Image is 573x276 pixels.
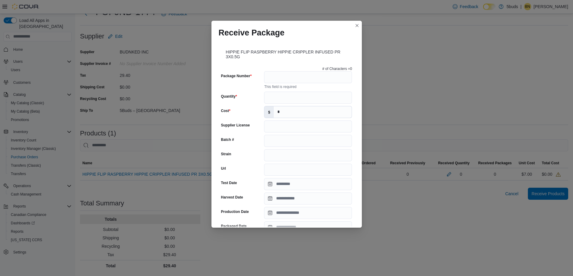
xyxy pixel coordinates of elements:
div: HIPPIE FLIP RASPBERRY HIPPIE CRIPPLER INFUSED PR 3X0.5G [219,42,355,64]
h1: Receive Package [219,28,285,38]
label: Quantity [221,94,237,99]
input: Press the down key to open a popover containing a calendar. [264,193,352,205]
label: Url [221,166,226,171]
input: Press the down key to open a popover containing a calendar. [264,178,352,190]
label: $ [264,106,274,118]
p: # of Characters = 0 [322,66,352,71]
div: This field is required [264,83,352,89]
button: Closes this modal window [353,22,361,29]
label: Supplier License [221,123,250,128]
label: Test Date [221,180,237,185]
label: Strain [221,152,231,156]
label: Package Number [221,74,252,78]
label: Production Date [221,209,249,214]
label: Harvest Date [221,195,243,200]
input: Press the down key to open a popover containing a calendar. [264,221,352,233]
label: Batch # [221,137,234,142]
label: Packaged Date [221,224,247,229]
label: Cost [221,108,230,113]
input: Press the down key to open a popover containing a calendar. [264,207,352,219]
